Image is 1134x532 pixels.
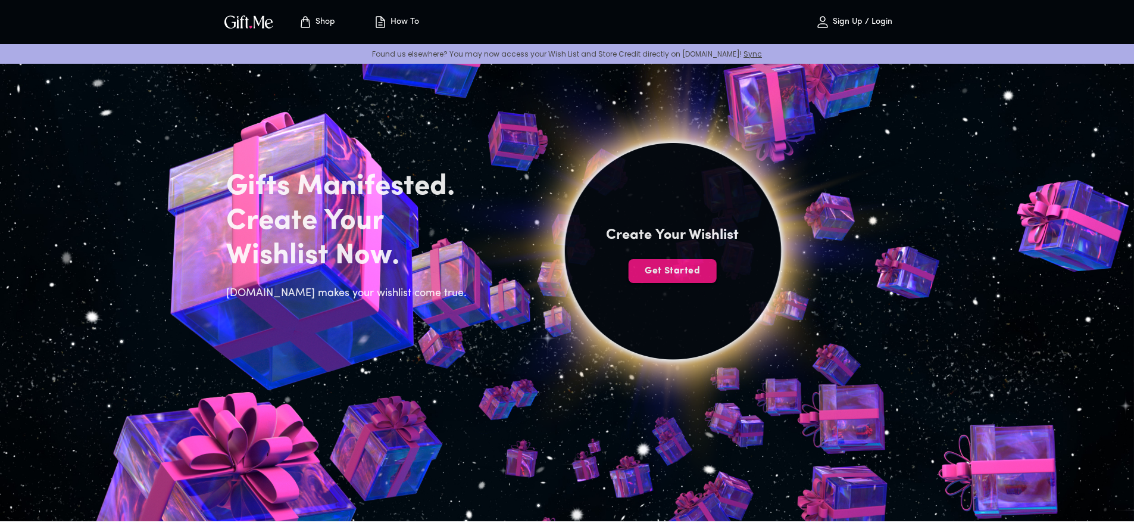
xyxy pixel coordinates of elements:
span: Get Started [629,265,717,278]
p: Found us elsewhere? You may now access your Wish List and Store Credit directly on [DOMAIN_NAME]! [10,49,1124,59]
a: Sync [743,49,762,59]
h4: Create Your Wishlist [606,226,739,245]
h2: Gifts Manifested. [226,170,474,204]
button: Get Started [629,259,717,283]
p: Sign Up / Login [830,17,892,27]
p: How To [388,17,419,27]
h2: Create Your [226,204,474,239]
h6: [DOMAIN_NAME] makes your wishlist come true. [226,285,474,302]
img: GiftMe Logo [222,13,276,30]
button: GiftMe Logo [221,15,277,29]
p: Shop [313,17,335,27]
img: hero_sun.png [405,10,940,519]
button: Sign Up / Login [795,3,914,41]
button: How To [364,3,429,41]
img: how-to.svg [373,15,388,29]
button: Store page [284,3,349,41]
h2: Wishlist Now. [226,239,474,273]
